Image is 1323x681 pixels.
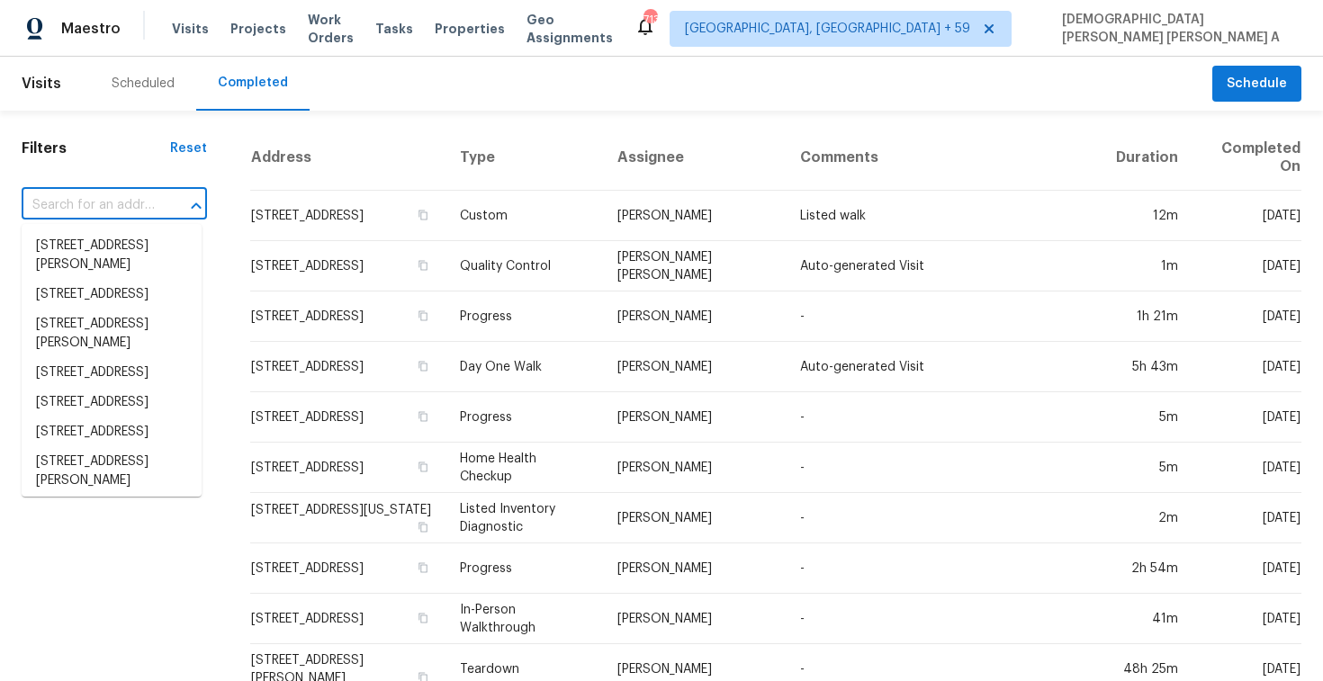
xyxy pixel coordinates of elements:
td: [DATE] [1192,191,1302,241]
td: Progress [445,543,603,594]
td: In-Person Walkthrough [445,594,603,644]
span: Visits [172,20,209,38]
div: Reset [170,139,207,157]
td: - [786,493,1101,543]
td: [DATE] [1192,594,1302,644]
td: [PERSON_NAME] [603,342,787,392]
td: 5m [1102,392,1192,443]
span: [DEMOGRAPHIC_DATA][PERSON_NAME] [PERSON_NAME] A [1055,11,1296,47]
li: [STREET_ADDRESS] [22,388,202,417]
button: Copy Address [415,459,431,475]
button: Copy Address [415,257,431,273]
td: - [786,392,1101,443]
td: Auto-generated Visit [786,241,1101,291]
td: Listed walk [786,191,1101,241]
td: 2h 54m [1102,543,1192,594]
span: Properties [435,20,505,38]
td: [PERSON_NAME] [603,392,787,443]
td: [PERSON_NAME] [603,594,787,644]
td: [PERSON_NAME] [PERSON_NAME] [603,241,787,291]
td: [DATE] [1192,443,1302,493]
div: Completed [218,74,288,92]
button: Copy Address [415,308,431,324]
li: [STREET_ADDRESS] [22,496,202,525]
td: [DATE] [1192,543,1302,594]
td: [STREET_ADDRESS] [250,392,445,443]
span: Geo Assignments [526,11,613,47]
td: [PERSON_NAME] [603,443,787,493]
th: Completed On [1192,125,1302,191]
span: Work Orders [308,11,354,47]
td: - [786,594,1101,644]
span: [GEOGRAPHIC_DATA], [GEOGRAPHIC_DATA] + 59 [685,20,970,38]
td: 41m [1102,594,1192,644]
td: 5h 43m [1102,342,1192,392]
th: Type [445,125,603,191]
span: Visits [22,64,61,103]
td: [STREET_ADDRESS] [250,543,445,594]
button: Copy Address [415,610,431,626]
td: Listed Inventory Diagnostic [445,493,603,543]
span: Tasks [375,22,413,35]
td: 1h 21m [1102,291,1192,342]
th: Duration [1102,125,1192,191]
td: [DATE] [1192,342,1302,392]
td: 5m [1102,443,1192,493]
td: Custom [445,191,603,241]
span: Projects [230,20,286,38]
td: [STREET_ADDRESS] [250,594,445,644]
td: [DATE] [1192,392,1302,443]
td: [PERSON_NAME] [603,493,787,543]
td: Home Health Checkup [445,443,603,493]
td: [DATE] [1192,241,1302,291]
td: 1m [1102,241,1192,291]
td: 2m [1102,493,1192,543]
span: Maestro [61,20,121,38]
td: [PERSON_NAME] [603,543,787,594]
th: Assignee [603,125,787,191]
li: [STREET_ADDRESS][PERSON_NAME] [22,447,202,496]
li: [STREET_ADDRESS][PERSON_NAME] [22,309,202,358]
td: [STREET_ADDRESS][US_STATE] [250,493,445,543]
th: Address [250,125,445,191]
button: Close [184,193,209,219]
button: Copy Address [415,358,431,374]
td: [STREET_ADDRESS] [250,291,445,342]
button: Copy Address [415,519,431,535]
div: Scheduled [112,75,175,93]
input: Search for an address... [22,192,157,220]
li: [STREET_ADDRESS] [22,417,202,447]
td: Day One Walk [445,342,603,392]
button: Copy Address [415,207,431,223]
h1: Filters [22,139,170,157]
li: [STREET_ADDRESS] [22,358,202,388]
td: [STREET_ADDRESS] [250,342,445,392]
td: - [786,443,1101,493]
li: [STREET_ADDRESS] [22,280,202,309]
button: Copy Address [415,560,431,576]
td: [STREET_ADDRESS] [250,241,445,291]
td: - [786,543,1101,594]
td: [STREET_ADDRESS] [250,443,445,493]
td: Progress [445,291,603,342]
td: Auto-generated Visit [786,342,1101,392]
th: Comments [786,125,1101,191]
td: [STREET_ADDRESS] [250,191,445,241]
li: [STREET_ADDRESS][PERSON_NAME] [22,231,202,280]
button: Copy Address [415,408,431,425]
td: [PERSON_NAME] [603,291,787,342]
span: Schedule [1227,73,1287,95]
button: Schedule [1212,66,1301,103]
td: Quality Control [445,241,603,291]
td: [DATE] [1192,291,1302,342]
td: 12m [1102,191,1192,241]
div: 713 [643,11,656,29]
td: - [786,291,1101,342]
td: Progress [445,392,603,443]
td: [DATE] [1192,493,1302,543]
td: [PERSON_NAME] [603,191,787,241]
